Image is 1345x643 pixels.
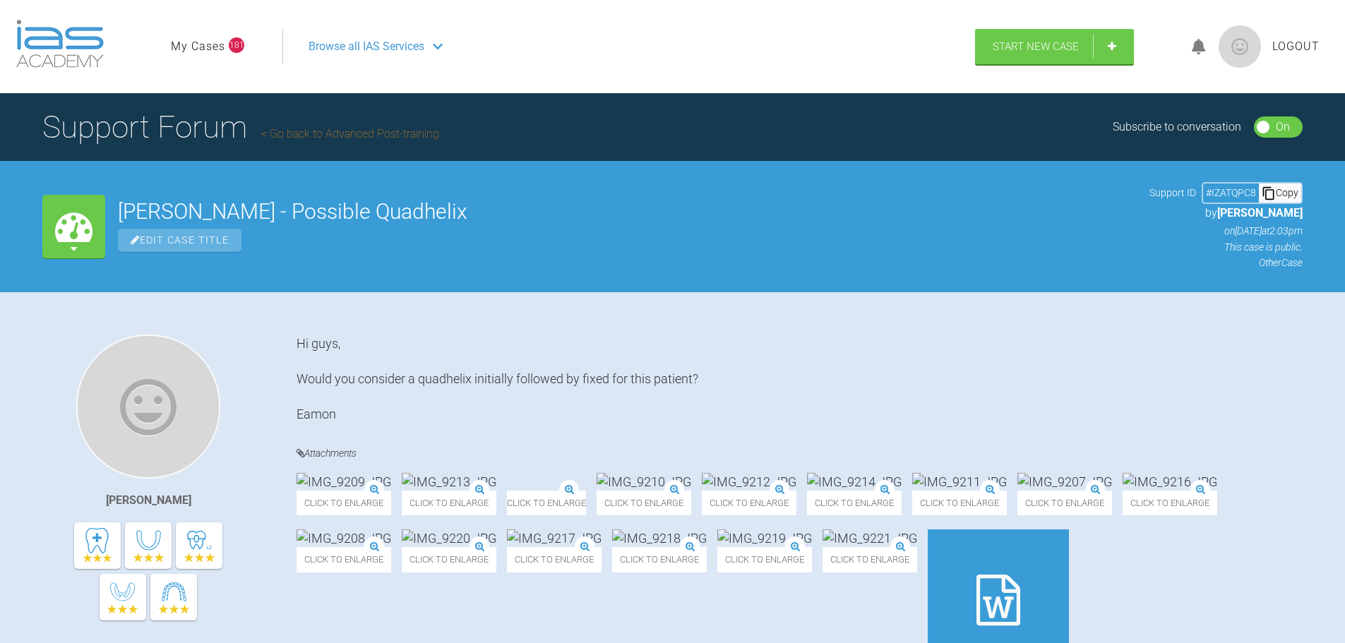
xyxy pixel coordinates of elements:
[106,491,191,510] div: [PERSON_NAME]
[1259,184,1301,202] div: Copy
[297,445,1303,462] h4: Attachments
[993,40,1079,53] span: Start New Case
[402,473,496,491] img: IMG_9213.JPG
[1217,206,1303,220] span: [PERSON_NAME]
[1113,118,1241,136] div: Subscribe to conversation
[597,491,691,515] span: Click to enlarge
[1123,473,1217,491] img: IMG_9216.JPG
[597,473,691,491] img: IMG_9210.JPG
[1017,491,1112,515] span: Click to enlarge
[807,473,902,491] img: IMG_9214.JPG
[702,473,796,491] img: IMG_9212.JPG
[507,529,602,547] img: IMG_9217.JPG
[1219,25,1261,68] img: profile.png
[1149,255,1303,270] p: Other Case
[823,529,917,547] img: IMG_9221.JPG
[402,491,496,515] span: Click to enlarge
[297,473,391,491] img: IMG_9209.JPG
[507,491,586,515] span: Click to enlarge
[76,335,220,479] img: Eamon OReilly
[612,547,707,572] span: Click to enlarge
[261,127,439,140] a: Go back to Advanced Post-training
[912,473,1007,491] img: IMG_9211.JPG
[297,335,1303,423] div: Hi guys, Would you consider a quadhelix initially followed by fixed for this patient? Eamon
[1149,204,1303,222] p: by
[507,547,602,572] span: Click to enlarge
[1149,223,1303,239] p: on [DATE] at 2:03pm
[1123,491,1217,515] span: Click to enlarge
[912,491,1007,515] span: Click to enlarge
[823,547,917,572] span: Click to enlarge
[1276,118,1290,136] div: On
[717,547,812,572] span: Click to enlarge
[402,547,496,572] span: Click to enlarge
[702,491,796,515] span: Click to enlarge
[1149,239,1303,255] p: This case is public.
[1272,37,1320,56] a: Logout
[612,529,707,547] img: IMG_9218.JPG
[807,491,902,515] span: Click to enlarge
[16,20,104,68] img: logo-light.3e3ef733.png
[118,201,1137,222] h2: [PERSON_NAME] - Possible Quadhelix
[1149,185,1196,200] span: Support ID
[1203,185,1259,200] div: # IZATQPC8
[717,529,812,547] img: IMG_9219.JPG
[1017,473,1112,491] img: IMG_9207.JPG
[297,491,391,515] span: Click to enlarge
[402,529,496,547] img: IMG_9220.JPG
[118,229,241,252] span: Edit Case Title
[42,102,439,152] h1: Support Forum
[297,529,391,547] img: IMG_9208.JPG
[975,29,1134,64] a: Start New Case
[229,37,244,53] span: 181
[171,37,225,56] a: My Cases
[297,547,391,572] span: Click to enlarge
[309,37,424,56] span: Browse all IAS Services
